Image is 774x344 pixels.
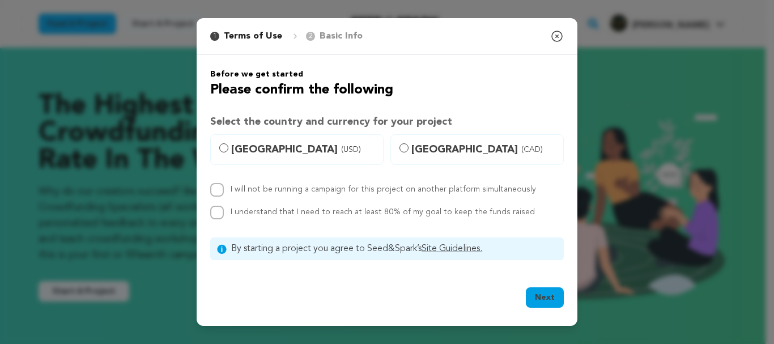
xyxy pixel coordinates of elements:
label: I will not be running a campaign for this project on another platform simultaneously [231,185,536,193]
h2: Please confirm the following [210,80,564,100]
span: [GEOGRAPHIC_DATA] [231,142,376,158]
p: Terms of Use [224,29,282,43]
a: Site Guidelines. [422,244,482,253]
p: Basic Info [320,29,363,43]
h3: Select the country and currency for your project [210,114,564,130]
label: I understand that I need to reach at least 80% of my goal to keep the funds raised [231,208,535,216]
span: 1 [210,32,219,41]
span: (USD) [341,144,361,155]
button: Next [526,287,564,308]
span: [GEOGRAPHIC_DATA] [411,142,556,158]
span: 2 [306,32,315,41]
span: By starting a project you agree to Seed&Spark’s [231,242,557,256]
span: (CAD) [521,144,543,155]
h6: Before we get started [210,69,564,80]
